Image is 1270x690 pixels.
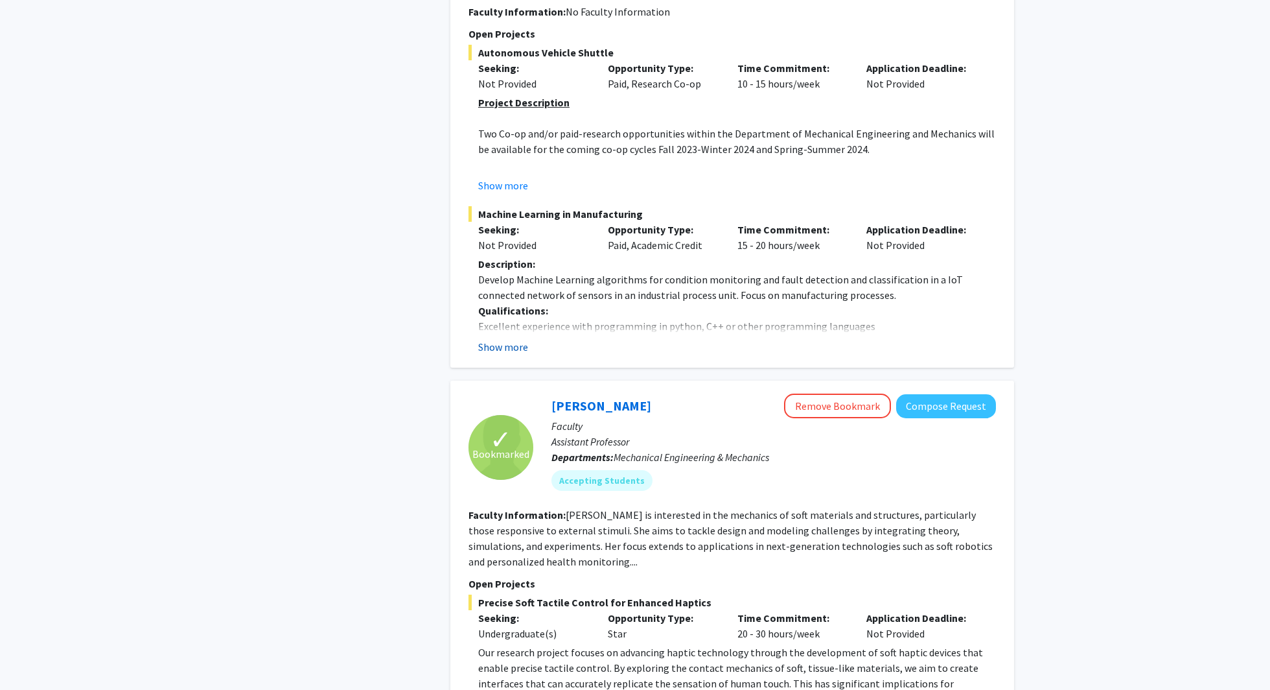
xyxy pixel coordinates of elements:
p: Faculty [551,418,996,434]
div: Not Provided [857,60,986,91]
p: Develop Machine Learning algorithms for condition monitoring and fault detection and classificati... [478,272,996,303]
p: Seeking: [478,222,588,237]
div: Star [598,610,728,641]
div: 10 - 15 hours/week [728,60,857,91]
span: Bookmarked [472,446,529,462]
div: Not Provided [478,76,588,91]
button: Show more [478,178,528,193]
p: Time Commitment: [737,222,848,237]
div: 15 - 20 hours/week [728,222,857,253]
p: Opportunity Type: [608,60,718,76]
span: ✓ [490,433,512,446]
iframe: Chat [10,632,55,680]
div: Paid, Academic Credit [598,222,728,253]
a: [PERSON_NAME] [551,398,651,414]
p: Assistant Professor [551,434,996,449]
div: 20 - 30 hours/week [728,610,857,641]
p: Open Projects [468,576,996,591]
div: Paid, Research Co-op [598,60,728,91]
div: Not Provided [857,610,986,641]
span: Autonomous Vehicle Shuttle [468,45,996,60]
p: Excellent experience with programming in python, C++ or other programming languages [478,318,996,334]
p: Time Commitment: [737,60,848,76]
p: Seeking: [478,610,588,626]
div: Not Provided [478,237,588,253]
b: Departments: [551,451,614,464]
p: Opportunity Type: [608,610,718,626]
span: No Faculty Information [566,5,670,18]
p: Application Deadline: [866,610,976,626]
b: Faculty Information: [468,5,566,18]
p: Two Co-op and/or paid-research opportunities within the Department of Mechanical Engineering and ... [478,126,996,157]
p: Open Projects [468,26,996,42]
button: Show more [478,339,528,355]
button: Compose Request to Yue Zheng [896,394,996,418]
div: Not Provided [857,222,986,253]
b: Faculty Information: [468,508,566,521]
mat-chip: Accepting Students [551,470,652,491]
p: Opportunity Type: [608,222,718,237]
fg-read-more: [PERSON_NAME] is interested in the mechanics of soft materials and structures, particularly those... [468,508,993,568]
strong: Qualifications: [478,304,548,317]
span: Precise Soft Tactile Control for Enhanced Haptics [468,595,996,610]
button: Remove Bookmark [784,394,891,418]
p: Application Deadline: [866,222,976,237]
p: Application Deadline: [866,60,976,76]
u: Project Description [478,96,570,109]
p: Time Commitment: [737,610,848,626]
div: Undergraduate(s) [478,626,588,641]
p: Seeking: [478,60,588,76]
strong: Description: [478,257,535,270]
span: Mechanical Engineering & Mechanics [614,451,769,464]
span: Machine Learning in Manufacturing [468,206,996,222]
